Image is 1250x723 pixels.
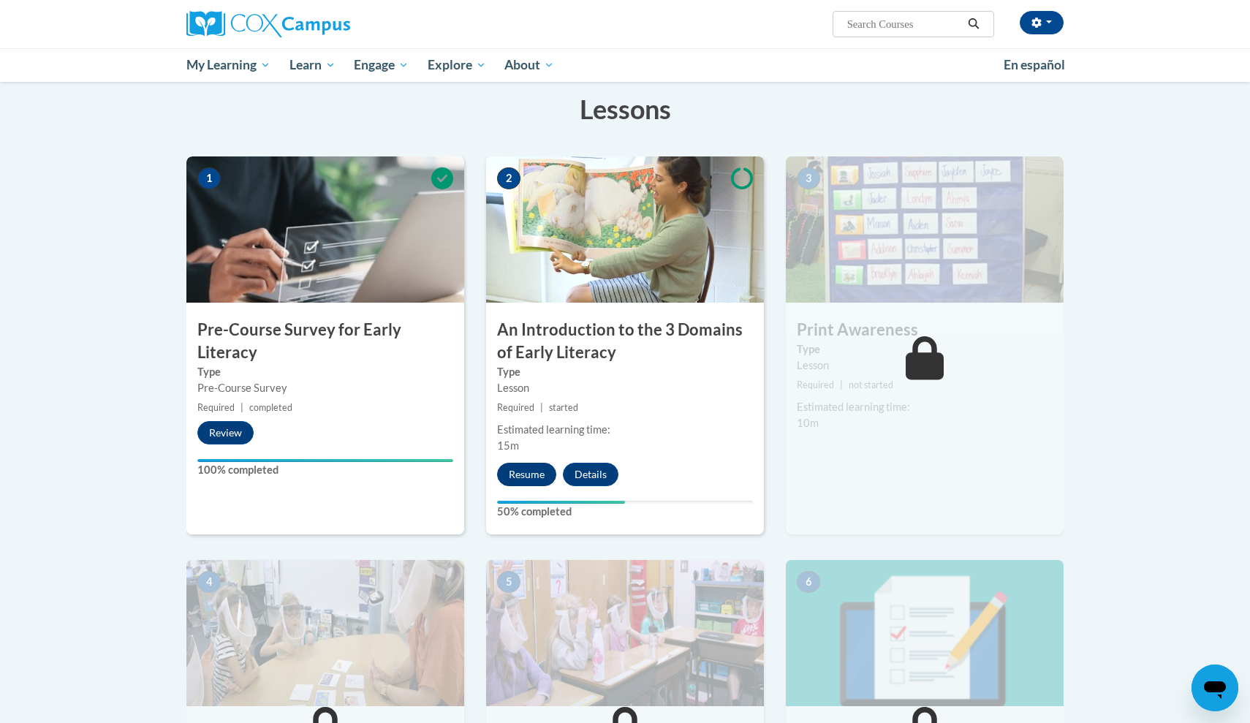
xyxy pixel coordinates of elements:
[497,504,753,520] label: 50% completed
[197,462,453,478] label: 100% completed
[197,459,453,462] div: Your progress
[497,501,625,504] div: Your progress
[197,402,235,413] span: Required
[186,319,464,364] h3: Pre-Course Survey for Early Literacy
[354,56,409,74] span: Engage
[497,463,556,486] button: Resume
[849,379,893,390] span: not started
[418,48,496,82] a: Explore
[797,167,820,189] span: 3
[240,402,243,413] span: |
[197,571,221,593] span: 4
[846,15,963,33] input: Search Courses
[496,48,564,82] a: About
[994,50,1075,80] a: En español
[1004,57,1065,72] span: En español
[197,421,254,444] button: Review
[797,379,834,390] span: Required
[428,56,486,74] span: Explore
[186,11,350,37] img: Cox Campus
[344,48,418,82] a: Engage
[540,402,543,413] span: |
[186,56,270,74] span: My Learning
[504,56,554,74] span: About
[486,319,764,364] h3: An Introduction to the 3 Domains of Early Literacy
[786,560,1064,706] img: Course Image
[963,15,985,33] button: Search
[497,167,520,189] span: 2
[497,439,519,452] span: 15m
[177,48,280,82] a: My Learning
[186,91,1064,127] h3: Lessons
[164,48,1086,82] div: Main menu
[797,571,820,593] span: 6
[840,379,843,390] span: |
[797,341,1053,357] label: Type
[1020,11,1064,34] button: Account Settings
[197,380,453,396] div: Pre-Course Survey
[797,399,1053,415] div: Estimated learning time:
[786,319,1064,341] h3: Print Awareness
[1192,665,1238,711] iframe: Button to launch messaging window
[797,417,819,429] span: 10m
[786,156,1064,303] img: Course Image
[197,364,453,380] label: Type
[280,48,345,82] a: Learn
[486,560,764,706] img: Course Image
[197,167,221,189] span: 1
[186,156,464,303] img: Course Image
[563,463,618,486] button: Details
[486,156,764,303] img: Course Image
[186,560,464,706] img: Course Image
[249,402,292,413] span: completed
[497,380,753,396] div: Lesson
[497,364,753,380] label: Type
[549,402,578,413] span: started
[797,357,1053,374] div: Lesson
[497,402,534,413] span: Required
[186,11,464,37] a: Cox Campus
[497,571,520,593] span: 5
[289,56,336,74] span: Learn
[497,422,753,438] div: Estimated learning time:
